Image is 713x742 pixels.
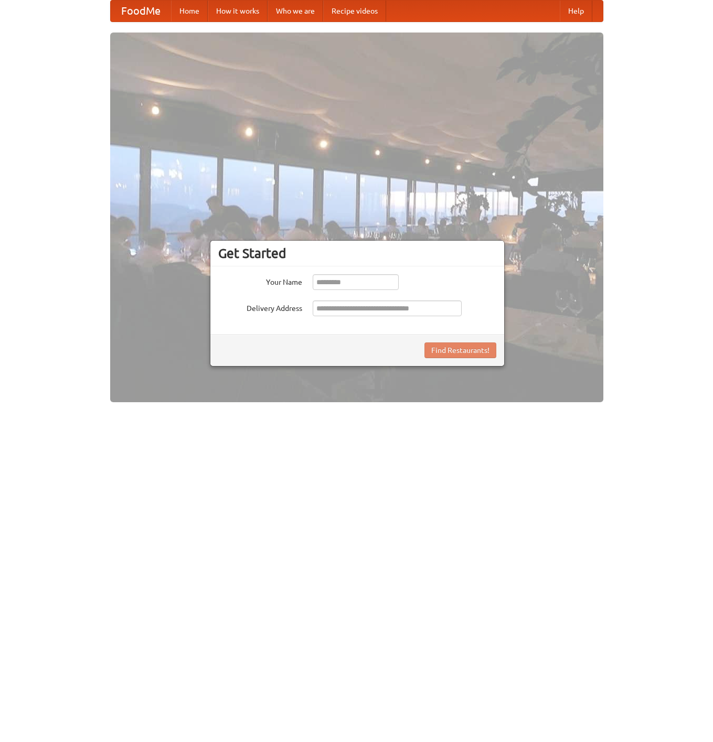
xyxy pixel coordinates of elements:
[111,1,171,21] a: FoodMe
[218,245,496,261] h3: Get Started
[218,300,302,314] label: Delivery Address
[323,1,386,21] a: Recipe videos
[268,1,323,21] a: Who we are
[208,1,268,21] a: How it works
[424,342,496,358] button: Find Restaurants!
[171,1,208,21] a: Home
[560,1,592,21] a: Help
[218,274,302,287] label: Your Name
